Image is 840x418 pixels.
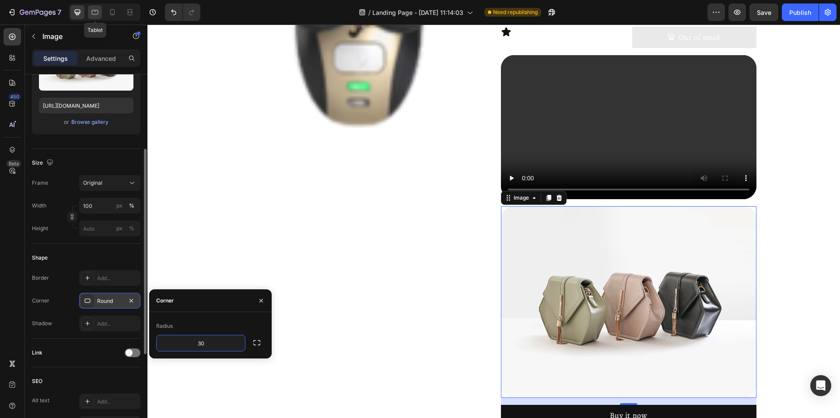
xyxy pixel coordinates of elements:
iframe: Design area [147,25,840,418]
label: Frame [32,179,48,187]
label: Width [32,202,46,210]
div: % [129,225,134,232]
div: Buy it now [462,386,500,397]
div: Link [32,349,42,357]
div: px [116,225,122,232]
video: Video [353,31,609,175]
div: Image [364,169,383,177]
p: Settings [43,54,68,63]
label: Height [32,225,48,232]
div: Add... [97,274,138,282]
div: Open Intercom Messenger [810,375,831,396]
span: Original [83,179,102,187]
span: / [368,8,371,17]
span: or [64,117,69,127]
button: Buy it now [353,380,609,402]
div: Corner [32,297,49,305]
span: Landing Page - [DATE] 11:14:03 [372,8,463,17]
button: % [114,200,125,211]
div: Size [32,157,55,169]
img: image_demo.jpg [353,182,609,373]
button: Save [749,4,778,21]
input: px% [79,198,140,214]
div: px [116,202,122,210]
button: % [114,223,125,234]
button: 7 [3,4,65,21]
button: px [126,200,137,211]
span: Need republishing [493,8,538,16]
div: Corner [156,297,174,305]
div: Add... [97,398,138,406]
div: Publish [789,8,811,17]
div: Round [97,297,122,305]
p: Image [42,31,117,42]
input: https://example.com/image.jpg [39,98,133,113]
span: Save [757,9,771,16]
div: Shape [32,254,48,262]
button: px [126,223,137,234]
button: Browse gallery [71,118,109,126]
input: Auto [157,335,245,351]
div: % [129,202,134,210]
div: SEO [32,377,42,385]
p: Advanced [86,54,116,63]
button: Original [79,175,140,191]
div: Shadow [32,320,52,327]
div: Border [32,274,49,282]
button: Publish [782,4,819,21]
p: 7 [57,7,61,18]
div: Alt text [32,397,49,404]
div: 450 [8,93,21,100]
div: Radius [156,322,173,330]
div: Undo/Redo [165,4,200,21]
div: Add... [97,320,138,328]
input: px% [79,221,140,236]
div: Beta [7,160,21,167]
